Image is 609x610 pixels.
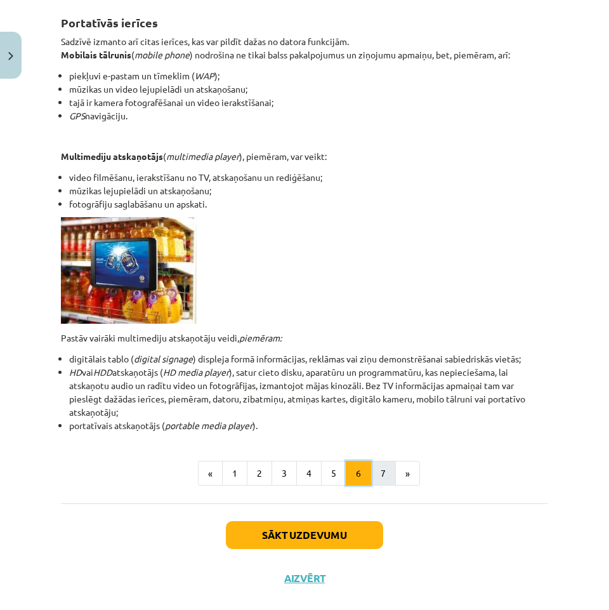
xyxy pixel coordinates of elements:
em: piemēram: [239,332,282,343]
img: icon-close-lesson-0947bae3869378f0d4975bcd49f059093ad1ed9edebbc8119c70593378902aed.svg [8,52,13,60]
button: 6 [346,461,371,486]
p: Pastāv vairāki multimediju atskaņotāju veidi, [61,331,548,345]
li: navigāciju. [69,109,548,123]
li: digitālais tablo ( ) displeja formā informācijas, reklāmas vai ziņu demonstrēšanai sabiedriskās v... [69,352,548,366]
button: Aizvērt [280,572,329,585]
li: vai atskaņotājs ( ), satur cieto disku, aparatūru un programmatūru, kas nepieciešama, lai atskaņo... [69,366,548,419]
li: mūzikas un video lejupielādi un atskaņošanu; [69,83,548,96]
strong: Multimediju atskaņotājs [61,150,163,162]
strong: Mobilais tālrunis [61,49,131,60]
li: fotogrāfiju saglabāšanu un apskati. [69,197,548,211]
p: Sadzīvē izmanto arī citas ierīces, kas var pildīt dažas no datora funkcijām. ( ) nodrošina ne tik... [61,35,548,62]
em: GPS [69,110,85,121]
li: portatīvais atskaņotājs ( ). [69,419,548,432]
em: digital signage [134,353,193,364]
em: portable media player [165,420,252,431]
button: 4 [296,461,322,486]
nav: Page navigation example [61,461,548,486]
li: piekļuvi e-pastam un tīmeklim ( ); [69,69,548,83]
button: « [198,461,223,486]
em: WAP [195,70,214,81]
em: mobile phone [134,49,190,60]
em: HD media player [163,366,229,378]
em: multimedia player [166,150,239,162]
button: 1 [222,461,247,486]
button: 2 [247,461,272,486]
li: tajā ir kamera fotografēšanai un video ierakstīšanai; [69,96,548,109]
li: mūzikas lejupielādi un atskaņošanu; [69,184,548,197]
button: Sākt uzdevumu [226,521,383,549]
em: HDD [93,366,112,378]
button: 5 [321,461,346,486]
li: video filmēšanu, ierakstīšanu no TV, atskaņošanu un rediģēšanu; [69,171,548,184]
button: 3 [272,461,297,486]
button: » [395,461,420,486]
p: ( ), piemēram, var veikt: [61,150,548,163]
strong: Portatīvās ierīces [61,15,158,30]
em: HD [69,366,82,378]
button: 7 [370,461,396,486]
